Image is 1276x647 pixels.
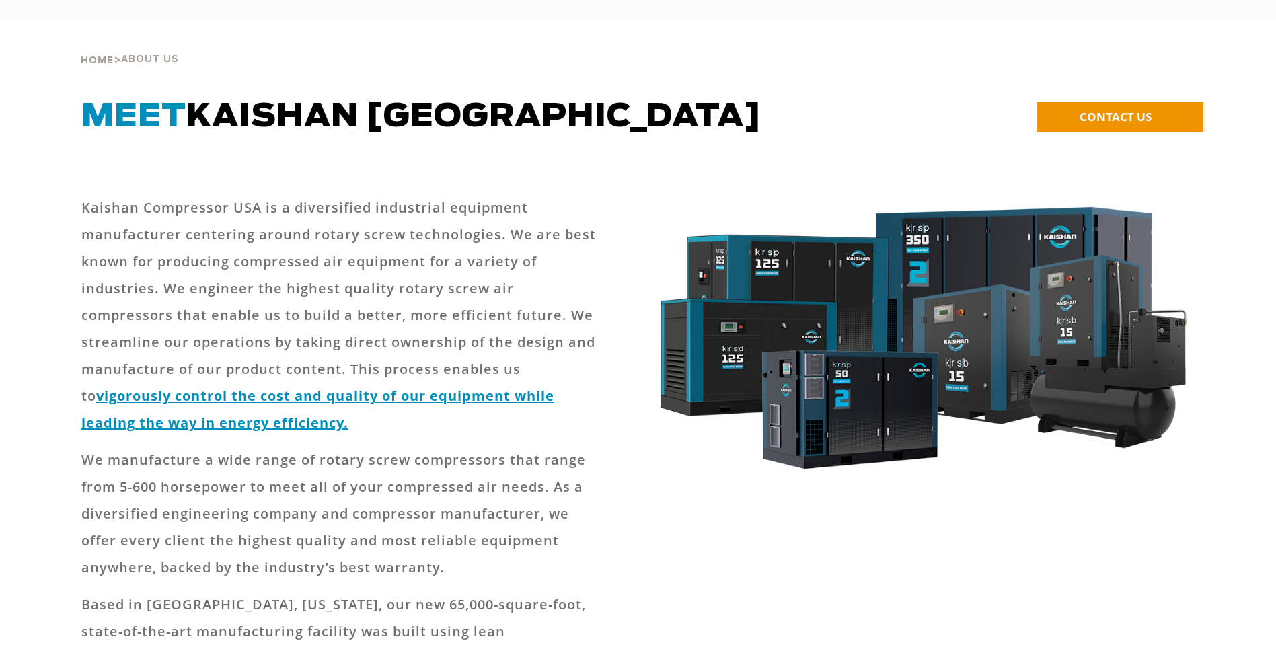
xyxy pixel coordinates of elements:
[81,101,762,133] span: Kaishan [GEOGRAPHIC_DATA]
[81,54,114,66] a: Home
[81,20,179,71] div: >
[121,55,179,64] span: About Us
[1080,109,1152,124] span: CONTACT US
[81,194,603,436] p: Kaishan Compressor USA is a diversified industrial equipment manufacturer centering around rotary...
[81,56,114,65] span: Home
[81,447,603,581] p: We manufacture a wide range of rotary screw compressors that range from 5-600 horsepower to meet ...
[646,194,1196,492] img: krsb
[81,101,186,133] span: Meet
[81,387,554,432] a: vigorously control the cost and quality of our equipment while leading the way in energy efficiency.
[1037,102,1203,132] a: CONTACT US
